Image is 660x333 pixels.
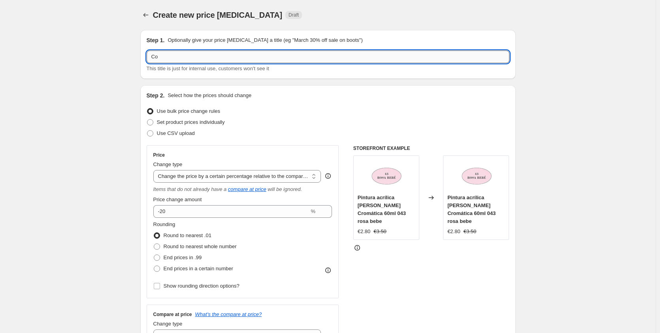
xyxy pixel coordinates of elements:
[164,254,202,260] span: End prices in .99
[147,51,509,63] input: 30% off holiday sale
[153,221,175,227] span: Rounding
[168,36,362,44] p: Optionally give your price [MEDICAL_DATA] a title (eg "March 30% off sale on boots")
[153,321,183,327] span: Change type
[358,228,371,236] div: €2.80
[147,65,269,71] span: This title is just for internal use, customers won't see it
[353,145,509,152] h6: STOREFRONT EXAMPLE
[157,108,220,114] span: Use bulk price change rules
[157,119,225,125] span: Set product prices individually
[153,161,183,167] span: Change type
[164,266,233,271] span: End prices in a certain number
[358,195,406,224] span: Pintura acrílica [PERSON_NAME] Cromática 60ml 043 rosa bebe
[153,311,192,318] h3: Compare at price
[147,92,165,99] h2: Step 2.
[289,12,299,18] span: Draft
[153,152,165,158] h3: Price
[268,186,302,192] i: will be ignored.
[153,205,309,218] input: -20
[195,311,262,317] button: What's the compare at price?
[447,228,460,236] div: €2.80
[153,186,227,192] i: Items that do not already have a
[164,243,237,249] span: Round to nearest whole number
[153,196,202,202] span: Price change amount
[373,228,387,236] strike: €3.50
[147,36,165,44] h2: Step 1.
[168,92,251,99] p: Select how the prices should change
[460,160,492,191] img: dayka-oferta-pintura-acrilica-artis-cromatica-60ml-043-rosa-bebe-7251268141116_80x.jpg
[153,11,283,19] span: Create new price [MEDICAL_DATA]
[311,208,315,214] span: %
[164,283,239,289] span: Show rounding direction options?
[370,160,402,191] img: dayka-oferta-pintura-acrilica-artis-cromatica-60ml-043-rosa-bebe-7251268141116_80x.jpg
[164,232,211,238] span: Round to nearest .01
[140,9,151,21] button: Price change jobs
[464,228,477,236] strike: €3.50
[447,195,496,224] span: Pintura acrílica [PERSON_NAME] Cromática 60ml 043 rosa bebe
[157,130,195,136] span: Use CSV upload
[228,186,266,192] button: compare at price
[324,172,332,180] div: help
